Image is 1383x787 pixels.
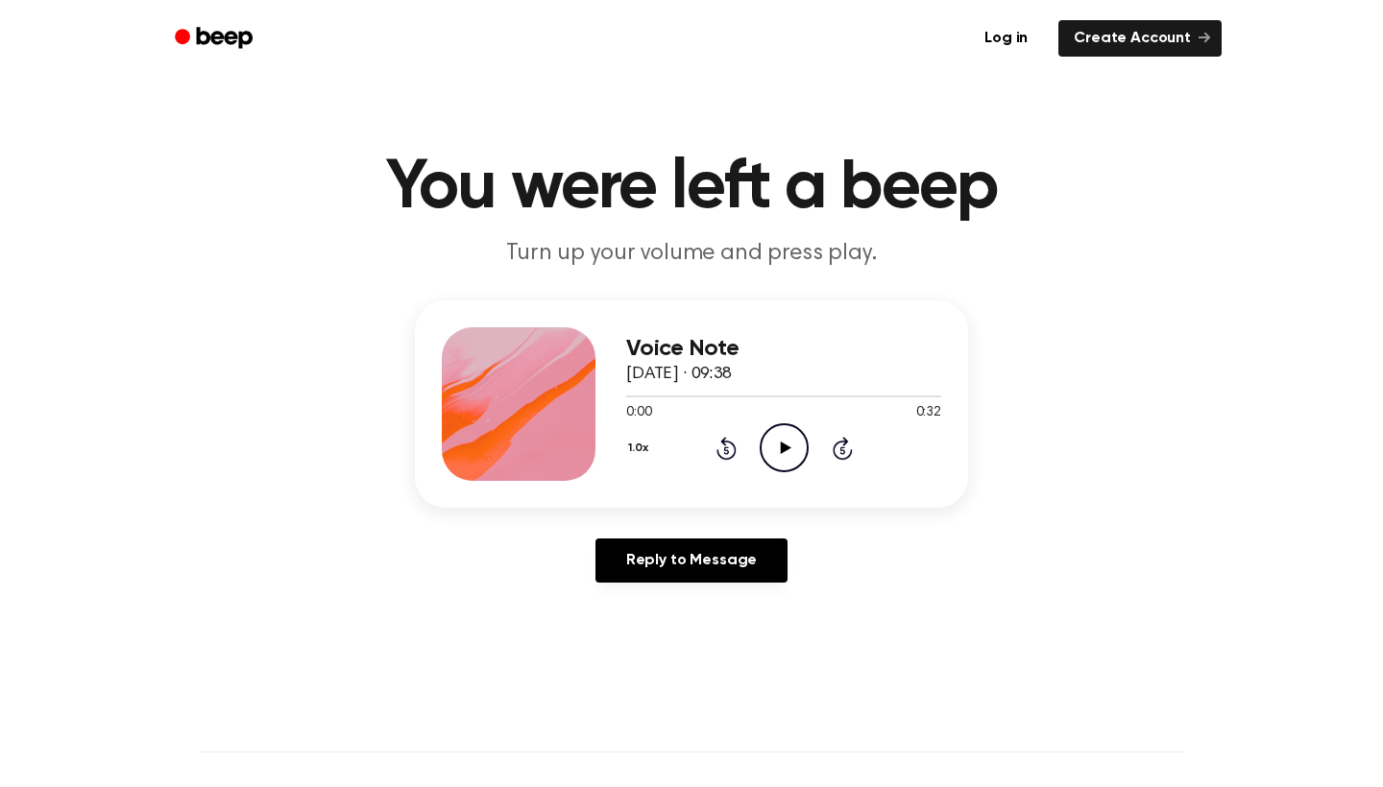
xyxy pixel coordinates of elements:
a: Beep [161,20,270,58]
span: 0:32 [916,403,941,423]
a: Log in [965,16,1047,60]
a: Create Account [1058,20,1222,57]
span: 0:00 [626,403,651,423]
span: [DATE] · 09:38 [626,366,732,383]
a: Reply to Message [595,538,788,583]
h3: Voice Note [626,336,941,362]
h1: You were left a beep [200,154,1183,223]
button: 1.0x [626,432,655,465]
p: Turn up your volume and press play. [323,238,1060,270]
